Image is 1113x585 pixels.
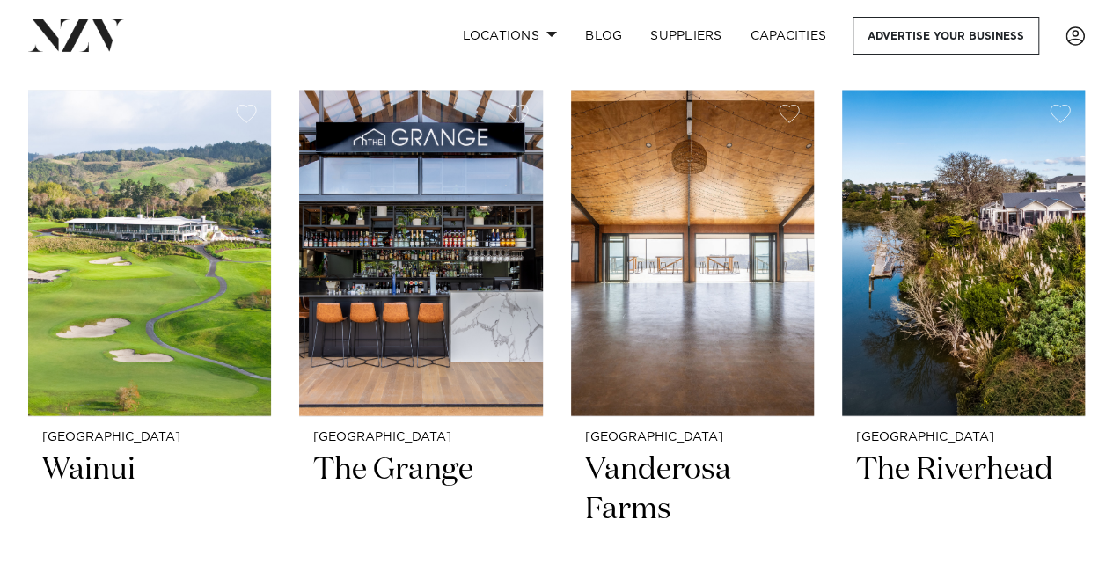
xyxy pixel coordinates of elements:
img: nzv-logo.png [28,19,124,51]
h2: Wainui [42,450,257,569]
small: [GEOGRAPHIC_DATA] [313,431,528,444]
small: [GEOGRAPHIC_DATA] [42,431,257,444]
h2: Vanderosa Farms [585,450,800,569]
a: Advertise your business [853,17,1039,55]
h2: The Riverhead [856,450,1071,569]
a: SUPPLIERS [636,17,736,55]
a: Capacities [736,17,841,55]
a: BLOG [571,17,636,55]
a: Locations [448,17,571,55]
h2: The Grange [313,450,528,569]
small: [GEOGRAPHIC_DATA] [585,431,800,444]
small: [GEOGRAPHIC_DATA] [856,431,1071,444]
